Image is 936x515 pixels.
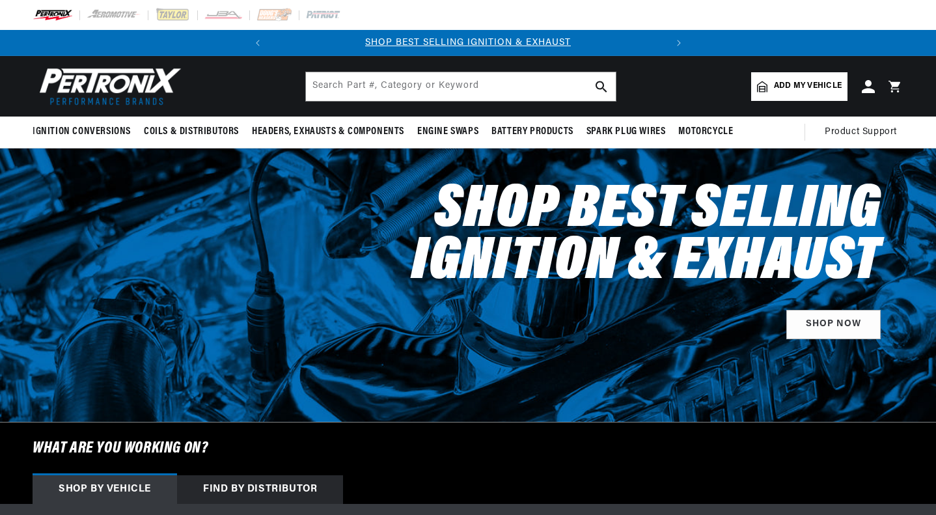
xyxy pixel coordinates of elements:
img: Pertronix [33,64,182,109]
button: Translation missing: en.sections.announcements.next_announcement [666,30,692,56]
div: Shop by vehicle [33,475,177,504]
span: Engine Swaps [417,125,478,139]
input: Search Part #, Category or Keyword [306,72,616,101]
span: Coils & Distributors [144,125,239,139]
a: SHOP NOW [786,310,881,339]
div: 1 of 2 [271,36,666,50]
span: Headers, Exhausts & Components [252,125,404,139]
summary: Coils & Distributors [137,117,245,147]
a: Add my vehicle [751,72,847,101]
summary: Headers, Exhausts & Components [245,117,411,147]
h2: Shop Best Selling Ignition & Exhaust [324,185,881,289]
span: Product Support [825,125,897,139]
span: Motorcycle [678,125,733,139]
span: Battery Products [491,125,573,139]
summary: Motorcycle [672,117,739,147]
summary: Battery Products [485,117,580,147]
span: Add my vehicle [774,80,842,92]
summary: Spark Plug Wires [580,117,672,147]
a: SHOP BEST SELLING IGNITION & EXHAUST [365,38,571,48]
span: Spark Plug Wires [586,125,666,139]
span: Ignition Conversions [33,125,131,139]
button: search button [587,72,616,101]
button: Translation missing: en.sections.announcements.previous_announcement [245,30,271,56]
div: Announcement [271,36,666,50]
div: Find by Distributor [177,475,343,504]
summary: Ignition Conversions [33,117,137,147]
summary: Product Support [825,117,903,148]
summary: Engine Swaps [411,117,485,147]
